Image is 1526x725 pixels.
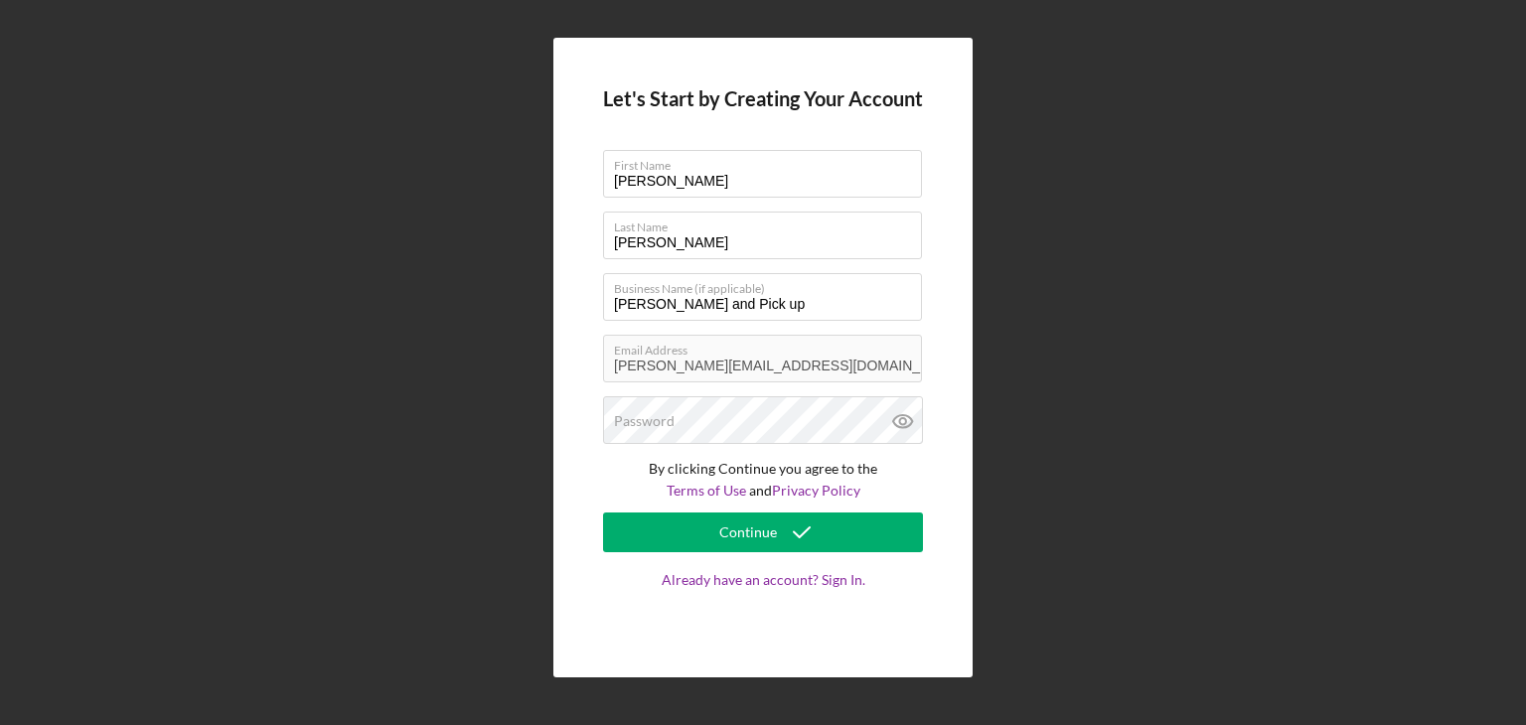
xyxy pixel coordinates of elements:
[614,213,922,234] label: Last Name
[772,482,860,499] a: Privacy Policy
[603,572,923,628] a: Already have an account? Sign In.
[614,151,922,173] label: First Name
[603,87,923,110] h4: Let's Start by Creating Your Account
[719,512,777,552] div: Continue
[614,413,675,429] label: Password
[667,482,746,499] a: Terms of Use
[614,336,922,358] label: Email Address
[614,274,922,296] label: Business Name (if applicable)
[603,458,923,503] p: By clicking Continue you agree to the and
[603,512,923,552] button: Continue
